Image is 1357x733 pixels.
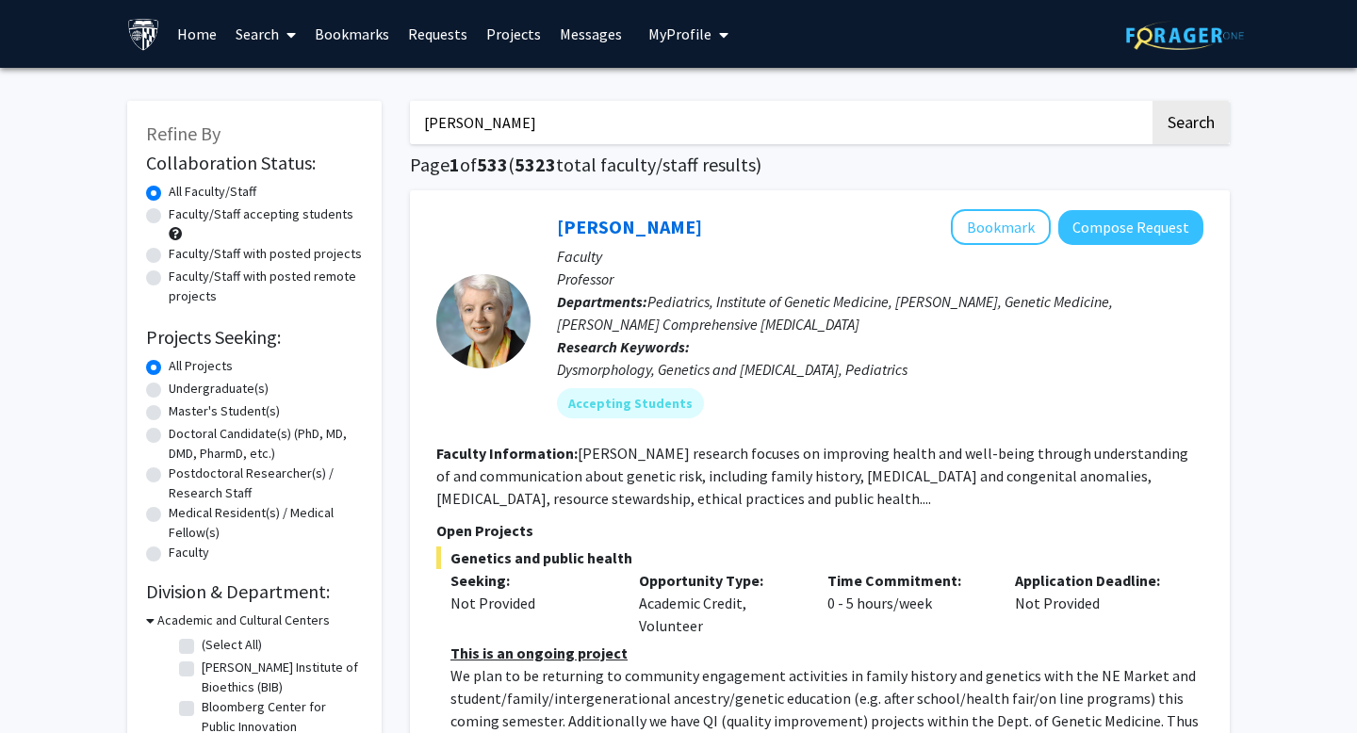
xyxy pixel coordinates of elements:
[399,1,477,67] a: Requests
[450,643,628,662] u: This is an ongoing project
[169,204,353,224] label: Faculty/Staff accepting students
[827,569,988,592] p: Time Commitment:
[557,245,1203,268] p: Faculty
[625,569,813,637] div: Academic Credit, Volunteer
[1015,569,1175,592] p: Application Deadline:
[557,292,647,311] b: Departments:
[951,209,1051,245] button: Add Joann Bodurtha to Bookmarks
[557,268,1203,290] p: Professor
[169,244,362,264] label: Faculty/Staff with posted projects
[226,1,305,67] a: Search
[410,101,1150,144] input: Search Keywords
[169,401,280,421] label: Master's Student(s)
[127,18,160,51] img: Johns Hopkins University Logo
[813,569,1002,637] div: 0 - 5 hours/week
[202,658,358,697] label: [PERSON_NAME] Institute of Bioethics (BIB)
[146,152,363,174] h2: Collaboration Status:
[169,356,233,376] label: All Projects
[477,1,550,67] a: Projects
[450,592,611,614] div: Not Provided
[146,580,363,603] h2: Division & Department:
[1153,101,1230,144] button: Search
[557,358,1203,381] div: Dysmorphology, Genetics and [MEDICAL_DATA], Pediatrics
[436,546,1203,569] span: Genetics and public health
[557,215,702,238] a: [PERSON_NAME]
[169,182,256,202] label: All Faculty/Staff
[436,444,1188,508] fg-read-more: [PERSON_NAME] research focuses on improving health and well-being through understanding of and co...
[168,1,226,67] a: Home
[436,519,1203,542] p: Open Projects
[450,153,460,176] span: 1
[169,503,363,543] label: Medical Resident(s) / Medical Fellow(s)
[639,569,799,592] p: Opportunity Type:
[557,337,690,356] b: Research Keywords:
[146,326,363,349] h2: Projects Seeking:
[169,464,363,503] label: Postdoctoral Researcher(s) / Research Staff
[169,424,363,464] label: Doctoral Candidate(s) (PhD, MD, DMD, PharmD, etc.)
[557,292,1113,334] span: Pediatrics, Institute of Genetic Medicine, [PERSON_NAME], Genetic Medicine, [PERSON_NAME] Compreh...
[157,611,330,630] h3: Academic and Cultural Centers
[557,388,704,418] mat-chip: Accepting Students
[202,635,262,655] label: (Select All)
[1058,210,1203,245] button: Compose Request to Joann Bodurtha
[515,153,556,176] span: 5323
[477,153,508,176] span: 533
[648,24,711,43] span: My Profile
[550,1,631,67] a: Messages
[169,267,363,306] label: Faculty/Staff with posted remote projects
[169,543,209,562] label: Faculty
[1126,21,1244,50] img: ForagerOne Logo
[450,569,611,592] p: Seeking:
[410,154,1230,176] h1: Page of ( total faculty/staff results)
[436,444,578,463] b: Faculty Information:
[1001,569,1189,637] div: Not Provided
[305,1,399,67] a: Bookmarks
[146,122,221,145] span: Refine By
[169,379,269,399] label: Undergraduate(s)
